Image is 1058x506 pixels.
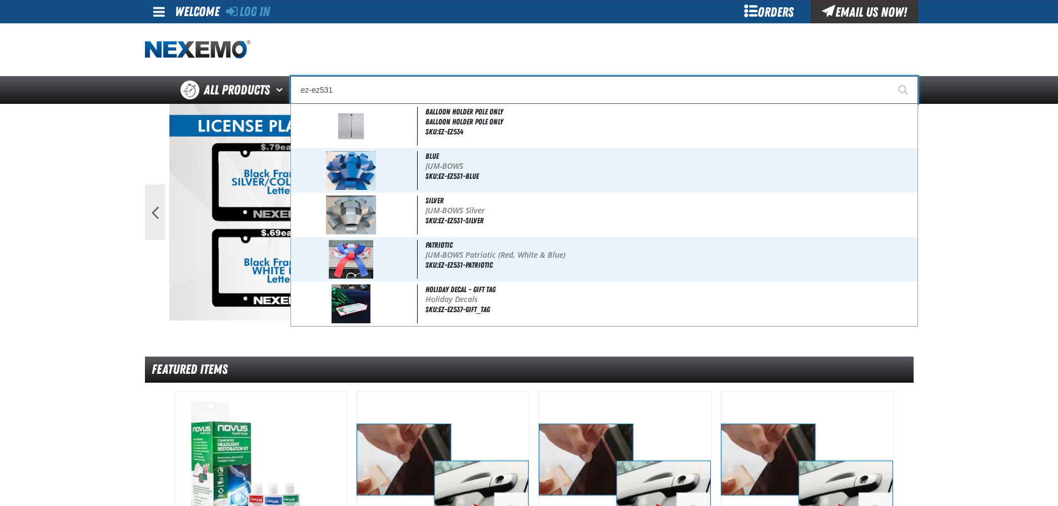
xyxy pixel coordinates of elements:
p: JUM-BOWS Patriotic (Red, White & Blue) [425,251,915,260]
a: Log In [226,4,270,19]
button: Start Searching [890,76,918,104]
input: Search [290,76,918,104]
img: 5b11589fa0597349875371-ez537-gift_tag.jpg [332,284,370,323]
span: PATRIOTIC [425,241,453,249]
span: Balloon Holder Pole Only [425,107,503,116]
p: JUM-BOWS Silver [425,206,915,216]
img: LP Frames-Inserts [169,104,889,320]
img: 5b11589f910fe557212159-ez534.jpg [332,107,370,146]
button: Open All Products pages [272,76,290,104]
img: 5ceff1915800c358454394-patriotic.JPG [329,240,374,279]
img: 5ceff1c1ac86c731527617-186.jpg [326,196,376,234]
img: 5ceff256b5af9914267859-182.jpg [326,151,376,190]
span: All Products [204,80,270,100]
span: Holiday Decal – Gift Tag [425,285,495,294]
span: SKU:EZ-EZ534 [425,127,463,136]
img: Nexemo logo [145,40,250,59]
span: SKU:EZ-EZ531-PATRIOTIC [425,260,493,269]
span: Balloon Holder Pole Only [425,117,915,127]
p: Holiday Decals [425,295,915,304]
span: SILVER [425,196,444,205]
span: SKU:EZ-EZ531-BLUE [425,172,479,181]
span: BLUE [425,152,439,161]
span: SKU:EZ-EZ531-SILVER [425,216,484,225]
div: Featured Items [145,357,914,383]
span: SKU:EZ-EZ537-GIFT_TAG [425,305,490,314]
p: JUM-BOWS [425,162,915,171]
button: Previous [145,184,165,240]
